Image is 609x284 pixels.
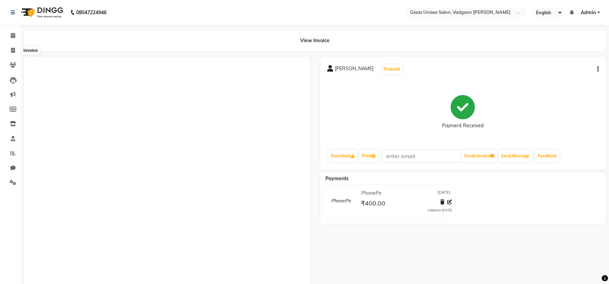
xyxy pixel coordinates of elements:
span: [DATE] [437,190,450,197]
a: Print [359,150,378,162]
span: PhonePe [361,190,381,197]
div: Invoice [22,46,39,55]
input: enter email [382,149,461,163]
div: View Invoice [24,30,606,51]
div: Payment Received [442,122,483,129]
a: Download [328,150,358,162]
button: Send Message [498,150,532,162]
span: Admin [581,9,596,16]
div: Added on [DATE] [428,208,452,213]
span: Payments [325,175,349,182]
span: [PERSON_NAME] [335,65,373,75]
button: Prebook [382,64,402,74]
a: Feedback [535,150,560,162]
b: 08047224946 [76,3,107,22]
img: logo [18,3,65,22]
span: ₹400.00 [361,199,385,209]
button: Email Invoice [462,150,497,162]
